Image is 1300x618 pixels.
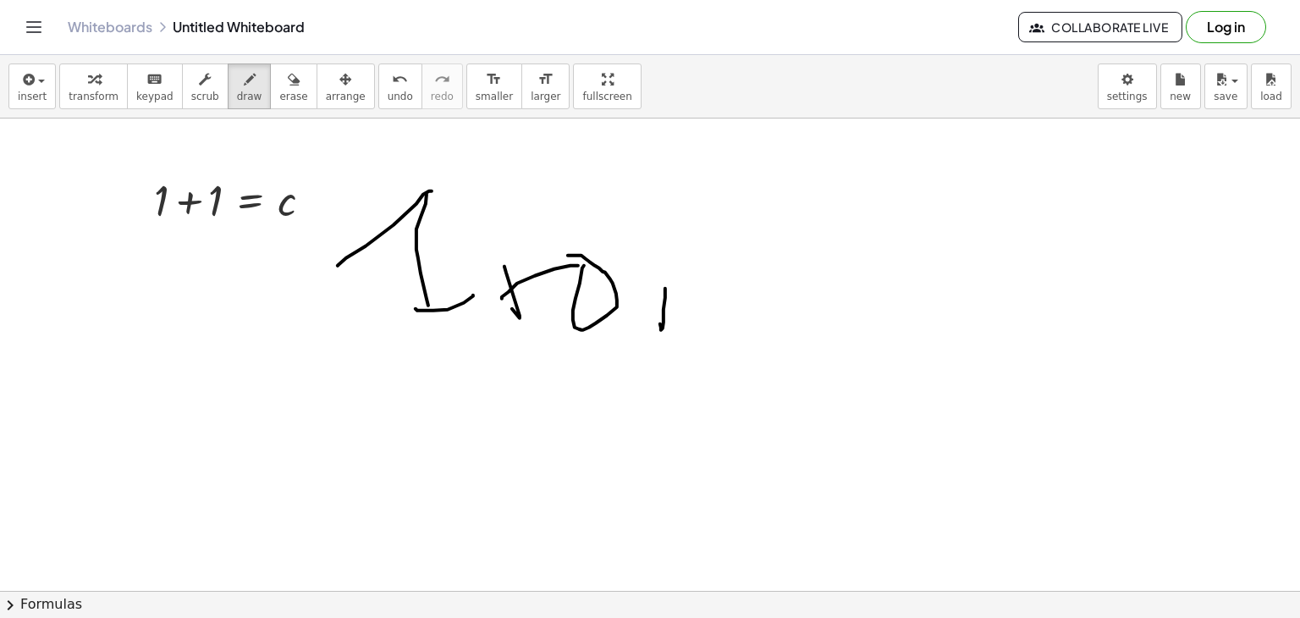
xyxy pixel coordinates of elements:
span: redo [431,91,454,102]
button: erase [270,63,317,109]
span: load [1260,91,1282,102]
span: larger [531,91,560,102]
button: format_sizesmaller [466,63,522,109]
a: Whiteboards [68,19,152,36]
span: Collaborate Live [1033,19,1168,35]
span: keypad [136,91,174,102]
button: redoredo [421,63,463,109]
span: erase [279,91,307,102]
span: draw [237,91,262,102]
button: load [1251,63,1292,109]
span: transform [69,91,118,102]
span: new [1170,91,1191,102]
span: smaller [476,91,513,102]
button: Toggle navigation [20,14,47,41]
button: draw [228,63,272,109]
span: save [1214,91,1237,102]
span: settings [1107,91,1148,102]
button: Collaborate Live [1018,12,1182,42]
i: redo [434,69,450,90]
button: fullscreen [573,63,641,109]
button: new [1160,63,1201,109]
span: insert [18,91,47,102]
button: undoundo [378,63,422,109]
i: keyboard [146,69,162,90]
button: save [1204,63,1248,109]
i: format_size [486,69,502,90]
button: insert [8,63,56,109]
button: format_sizelarger [521,63,570,109]
i: format_size [537,69,554,90]
span: undo [388,91,413,102]
span: scrub [191,91,219,102]
span: arrange [326,91,366,102]
button: keyboardkeypad [127,63,183,109]
span: fullscreen [582,91,631,102]
button: settings [1098,63,1157,109]
button: transform [59,63,128,109]
button: Log in [1186,11,1266,43]
button: arrange [317,63,375,109]
button: scrub [182,63,229,109]
i: undo [392,69,408,90]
